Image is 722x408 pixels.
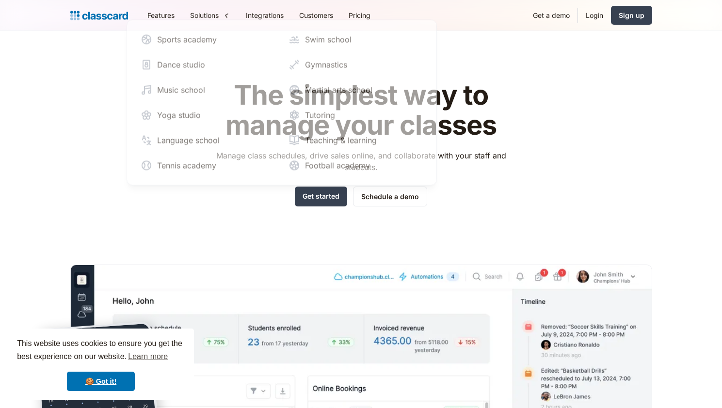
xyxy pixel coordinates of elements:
[70,9,128,22] a: home
[67,372,135,391] a: dismiss cookie message
[157,109,201,121] div: Yoga studio
[305,84,372,95] div: Martial arts school
[285,130,427,150] a: Teaching & learning
[157,134,220,146] div: Language school
[295,187,347,206] a: Get started
[157,59,205,70] div: Dance studio
[137,130,279,150] a: Language school
[137,80,279,99] a: Music school
[341,4,378,26] a: Pricing
[127,349,169,364] a: learn more about cookies
[285,80,427,99] a: Martial arts school
[137,105,279,125] a: Yoga studio
[182,4,238,26] div: Solutions
[291,4,341,26] a: Customers
[285,105,427,125] a: Tutoring
[137,30,279,49] a: Sports academy
[578,4,611,26] a: Login
[353,187,427,206] a: Schedule a demo
[305,59,347,70] div: Gymnastics
[611,6,652,25] a: Sign up
[285,156,427,175] a: Football academy
[127,19,437,185] nav: Solutions
[137,156,279,175] a: Tennis academy
[305,159,370,171] div: Football academy
[305,134,377,146] div: Teaching & learning
[525,4,578,26] a: Get a demo
[8,329,194,400] div: cookieconsent
[157,33,217,45] div: Sports academy
[238,4,291,26] a: Integrations
[305,109,335,121] div: Tutoring
[619,10,644,20] div: Sign up
[157,159,216,171] div: Tennis academy
[137,55,279,74] a: Dance studio
[157,84,205,95] div: Music school
[140,4,182,26] a: Features
[285,55,427,74] a: Gymnastics
[285,30,427,49] a: Swim school
[305,33,352,45] div: Swim school
[17,338,185,364] span: This website uses cookies to ensure you get the best experience on our website.
[190,10,219,20] div: Solutions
